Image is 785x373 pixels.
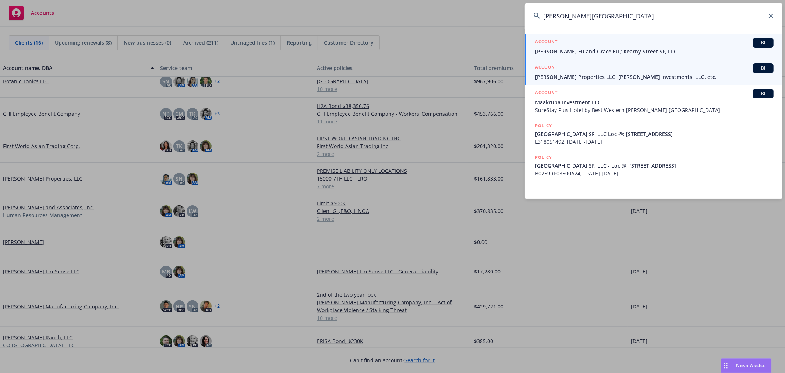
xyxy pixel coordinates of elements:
[525,85,782,118] a: ACCOUNTBIMaakrupa Investment LLCSureStay Plus Hotel by Best Western [PERSON_NAME] [GEOGRAPHIC_DATA]
[535,98,774,106] span: Maakrupa Investment LLC
[756,90,771,97] span: BI
[721,359,731,373] div: Drag to move
[535,122,552,129] h5: POLICY
[535,170,774,177] span: B0759RP03500A24, [DATE]-[DATE]
[525,59,782,85] a: ACCOUNTBI[PERSON_NAME] Properties LLC, [PERSON_NAME] Investments, LLC, etc.
[525,34,782,59] a: ACCOUNTBI[PERSON_NAME] Eu and Grace Eu ; Kearny Street SF, LLC
[535,89,558,98] h5: ACCOUNT
[535,154,552,161] h5: POLICY
[525,118,782,150] a: POLICY[GEOGRAPHIC_DATA] SF, LLC Loc @: [STREET_ADDRESS]L318051492, [DATE]-[DATE]
[721,358,772,373] button: Nova Assist
[756,39,771,46] span: BI
[535,48,774,55] span: [PERSON_NAME] Eu and Grace Eu ; Kearny Street SF, LLC
[756,65,771,72] span: BI
[535,38,558,47] h5: ACCOUNT
[535,162,774,170] span: [GEOGRAPHIC_DATA] SF, LLC - Loc @: [STREET_ADDRESS]
[535,63,558,72] h5: ACCOUNT
[535,73,774,81] span: [PERSON_NAME] Properties LLC, [PERSON_NAME] Investments, LLC, etc.
[525,3,782,29] input: Search...
[535,130,774,138] span: [GEOGRAPHIC_DATA] SF, LLC Loc @: [STREET_ADDRESS]
[535,138,774,146] span: L318051492, [DATE]-[DATE]
[736,362,765,369] span: Nova Assist
[535,106,774,114] span: SureStay Plus Hotel by Best Western [PERSON_NAME] [GEOGRAPHIC_DATA]
[525,150,782,181] a: POLICY[GEOGRAPHIC_DATA] SF, LLC - Loc @: [STREET_ADDRESS]B0759RP03500A24, [DATE]-[DATE]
